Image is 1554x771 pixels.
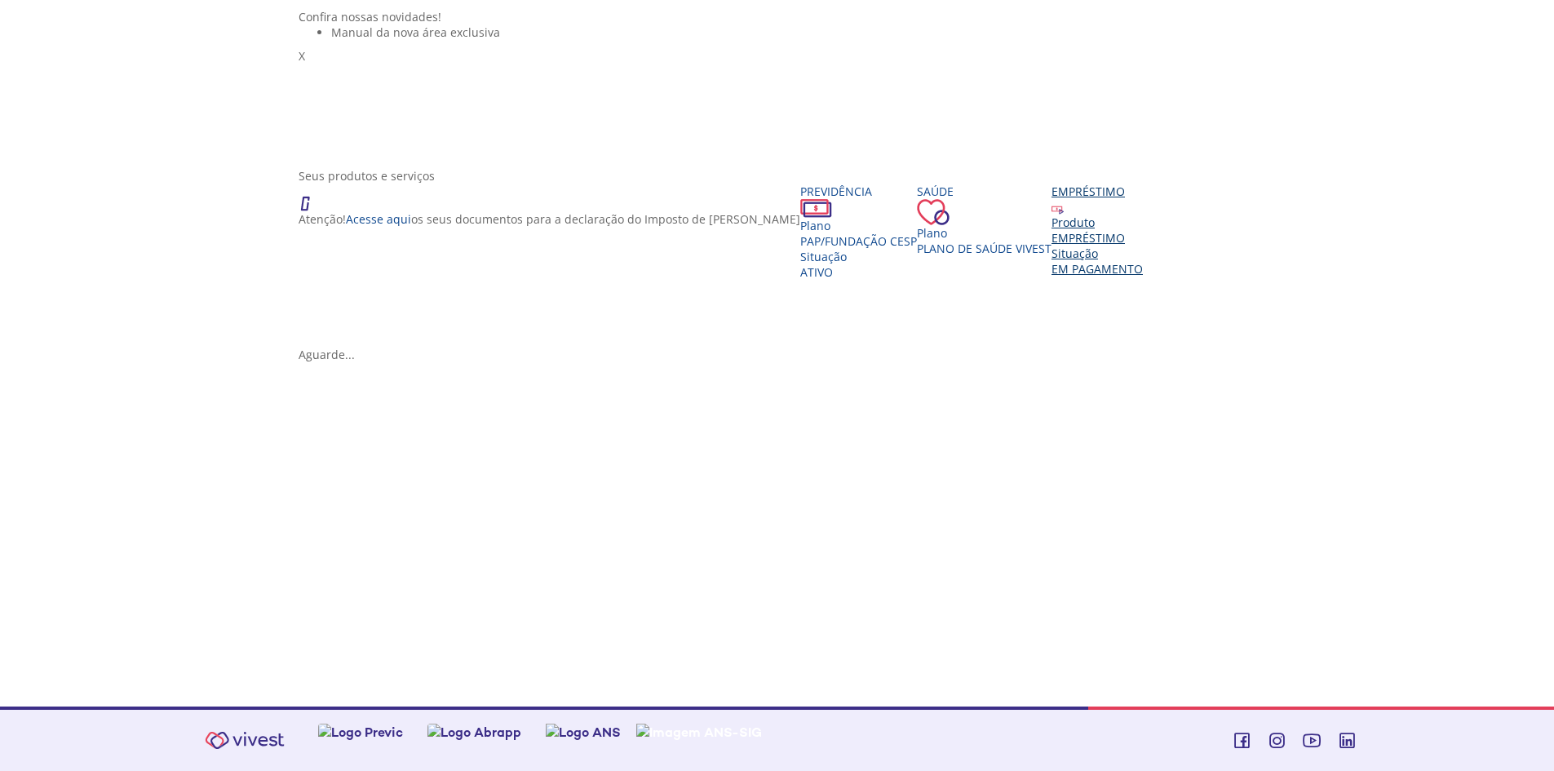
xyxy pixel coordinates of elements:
span: PAP/Fundação CESP [800,233,917,249]
div: Saúde [917,184,1051,199]
div: Confira nossas novidades! [299,9,1268,24]
span: Manual da nova área exclusiva [331,24,500,40]
img: Logo Previc [318,724,403,741]
iframe: Iframe [299,379,1268,672]
div: Plano [800,218,917,233]
img: ico_emprestimo.svg [1051,202,1064,215]
img: ico_atencao.png [299,184,326,211]
img: Imagem ANS-SIG [636,724,762,741]
p: Atenção! os seus documentos para a declaração do Imposto de [PERSON_NAME] [299,211,800,227]
img: Vivest [196,722,294,759]
span: EM PAGAMENTO [1051,261,1143,277]
div: Plano [917,225,1051,241]
img: ico_coracao.png [917,199,950,225]
section: <span lang="en" dir="ltr">IFrameProdutos</span> [299,379,1268,676]
a: Empréstimo Produto EMPRÉSTIMO Situação EM PAGAMENTO [1051,184,1143,277]
div: Previdência [800,184,917,199]
span: Plano de Saúde VIVEST [917,241,1051,256]
section: <span lang="en" dir="ltr">ProdutosCard</span> [299,168,1268,362]
a: Acesse aqui [346,211,411,227]
img: Logo ANS [546,724,621,741]
img: Logo Abrapp [427,724,521,741]
div: EMPRÉSTIMO [1051,230,1143,246]
div: Aguarde... [299,347,1268,362]
a: Saúde PlanoPlano de Saúde VIVEST [917,184,1051,256]
div: Situação [800,249,917,264]
section: <span lang="pt-BR" dir="ltr">Visualizador do Conteúdo da Web</span> 1 [299,9,1268,152]
span: Ativo [800,264,833,280]
div: Produto [1051,215,1143,230]
div: Empréstimo [1051,184,1143,199]
div: Situação [1051,246,1143,261]
a: Previdência PlanoPAP/Fundação CESP SituaçãoAtivo [800,184,917,280]
span: X [299,48,305,64]
div: Seus produtos e serviços [299,168,1268,184]
img: ico_dinheiro.png [800,199,832,218]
